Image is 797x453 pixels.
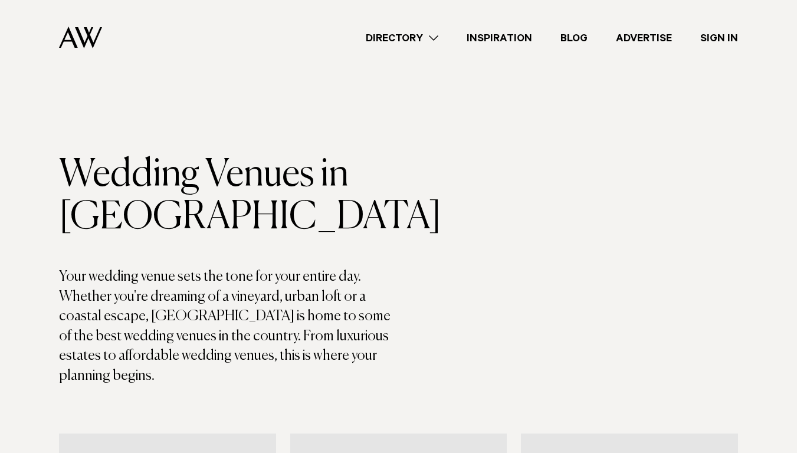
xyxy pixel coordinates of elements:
[59,267,399,386] p: Your wedding venue sets the tone for your entire day. Whether you're dreaming of a vineyard, urba...
[602,30,686,46] a: Advertise
[686,30,752,46] a: Sign In
[452,30,546,46] a: Inspiration
[59,27,102,48] img: Auckland Weddings Logo
[352,30,452,46] a: Directory
[59,154,399,239] h1: Wedding Venues in [GEOGRAPHIC_DATA]
[546,30,602,46] a: Blog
